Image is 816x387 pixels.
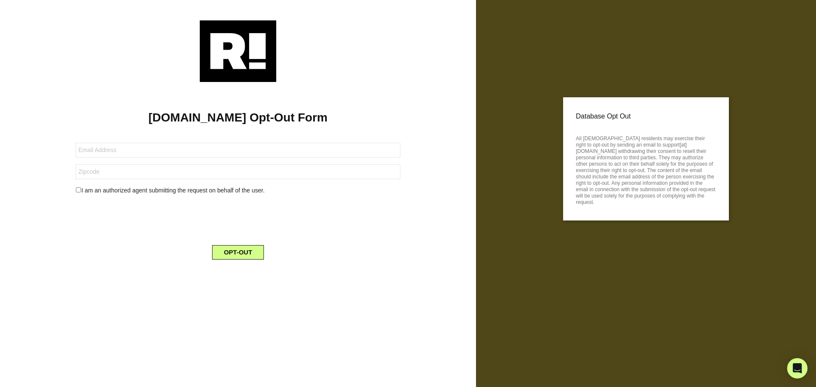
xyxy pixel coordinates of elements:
[76,164,400,179] input: Zipcode
[76,143,400,158] input: Email Address
[576,133,716,206] p: All [DEMOGRAPHIC_DATA] residents may exercise their right to opt-out by sending an email to suppo...
[576,110,716,123] p: Database Opt Out
[200,20,276,82] img: Retention.com
[69,186,406,195] div: I am an authorized agent submitting the request on behalf of the user.
[173,202,303,235] iframe: reCAPTCHA
[13,110,463,125] h1: [DOMAIN_NAME] Opt-Out Form
[787,358,807,379] div: Open Intercom Messenger
[212,245,264,260] button: OPT-OUT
